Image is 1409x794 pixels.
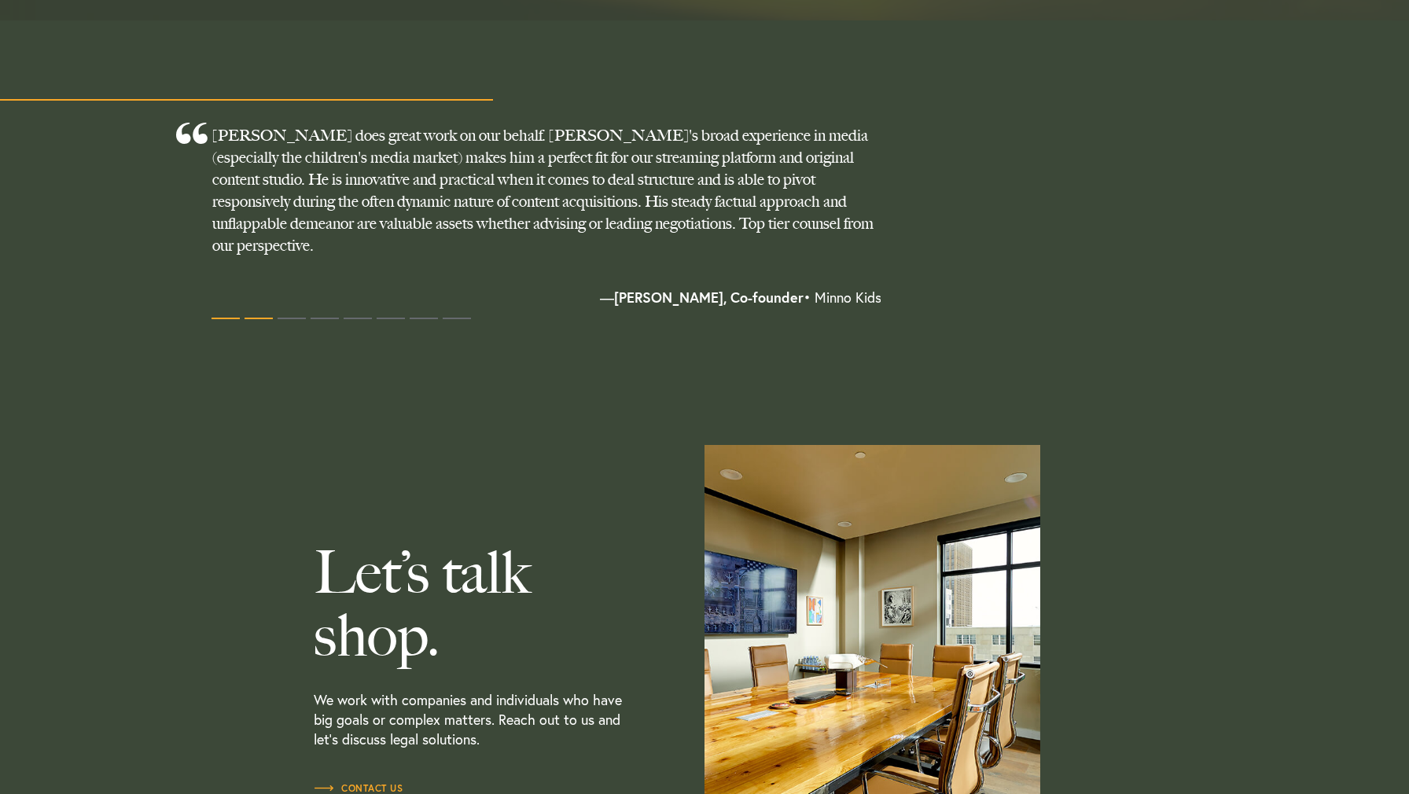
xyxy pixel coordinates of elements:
[212,288,881,307] p: — • Minno Kids
[314,541,626,667] h3: Let’s talk shop.
[614,288,804,307] strong: [PERSON_NAME], Co-founder
[212,124,881,288] p: [PERSON_NAME] does great work on our behalf. [PERSON_NAME]'s broad experience in media (especiall...
[314,667,626,781] p: We work with companies and individuals who have big goals or complex matters. Reach out to us and...
[314,784,403,793] span: Contact Us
